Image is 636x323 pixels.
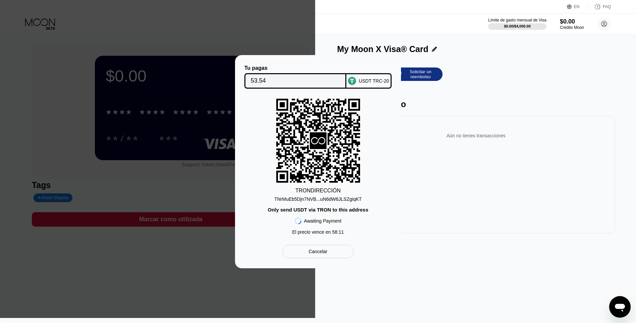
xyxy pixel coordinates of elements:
[274,194,362,202] div: TNrMuEb5Djn7NVB...uN6dW6JLSZgiqKT
[245,65,391,89] div: Tu pagasUSDT TRC-20
[295,188,341,194] div: TRON DIRECCIÓN
[359,78,389,84] div: USDT TRC-20
[268,207,368,213] div: Only send USDT via TRON to this address
[292,229,344,235] div: El precio vence en
[282,245,354,258] div: Cancelar
[244,65,347,71] div: Tu pagas
[308,248,327,255] div: Cancelar
[274,196,362,202] div: TNrMuEb5Djn7NVB...uN6dW6JLSZgiqKT
[304,218,342,224] div: Awaiting Payment
[609,296,631,318] iframe: Botón para iniciar la ventana de mensajería
[332,229,344,235] span: 58 : 11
